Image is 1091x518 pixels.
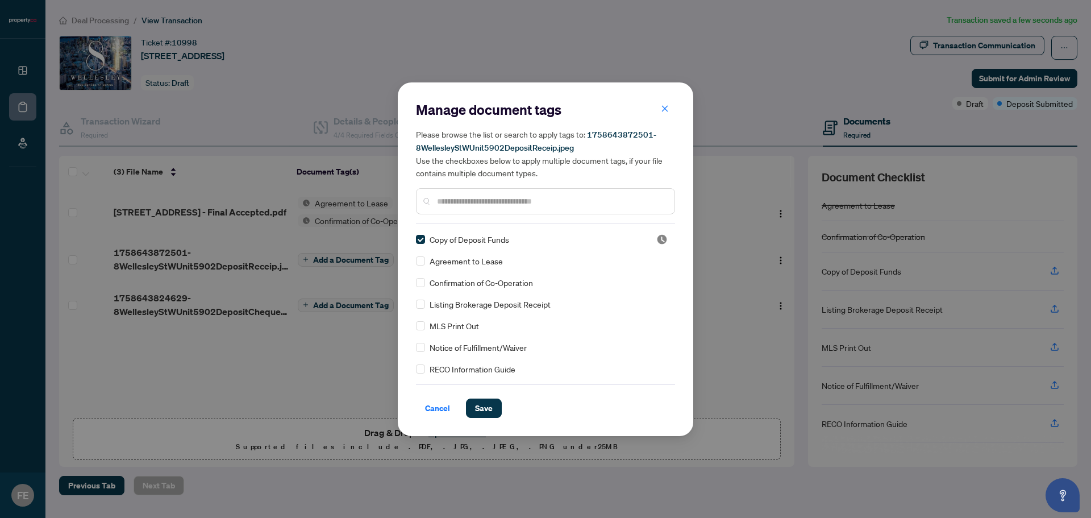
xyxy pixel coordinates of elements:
span: 1758643872501-8WellesleyStWUnit5902DepositReceip.jpeg [416,130,656,153]
span: Confirmation of Co-Operation [430,276,533,289]
span: Cancel [425,399,450,417]
span: Listing Brokerage Deposit Receipt [430,298,551,310]
h5: Please browse the list or search to apply tags to: Use the checkboxes below to apply multiple doc... [416,128,675,179]
span: Copy of Deposit Funds [430,233,509,246]
button: Open asap [1046,478,1080,512]
span: close [661,105,669,113]
span: RECO Information Guide [430,363,515,375]
span: MLS Print Out [430,320,479,332]
span: Pending Review [656,234,668,245]
button: Save [466,399,502,418]
img: status [656,234,668,245]
span: Agreement to Lease [430,255,503,267]
button: Cancel [416,399,459,418]
span: Notice of Fulfillment/Waiver [430,341,527,354]
span: Save [475,399,493,417]
h2: Manage document tags [416,101,675,119]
